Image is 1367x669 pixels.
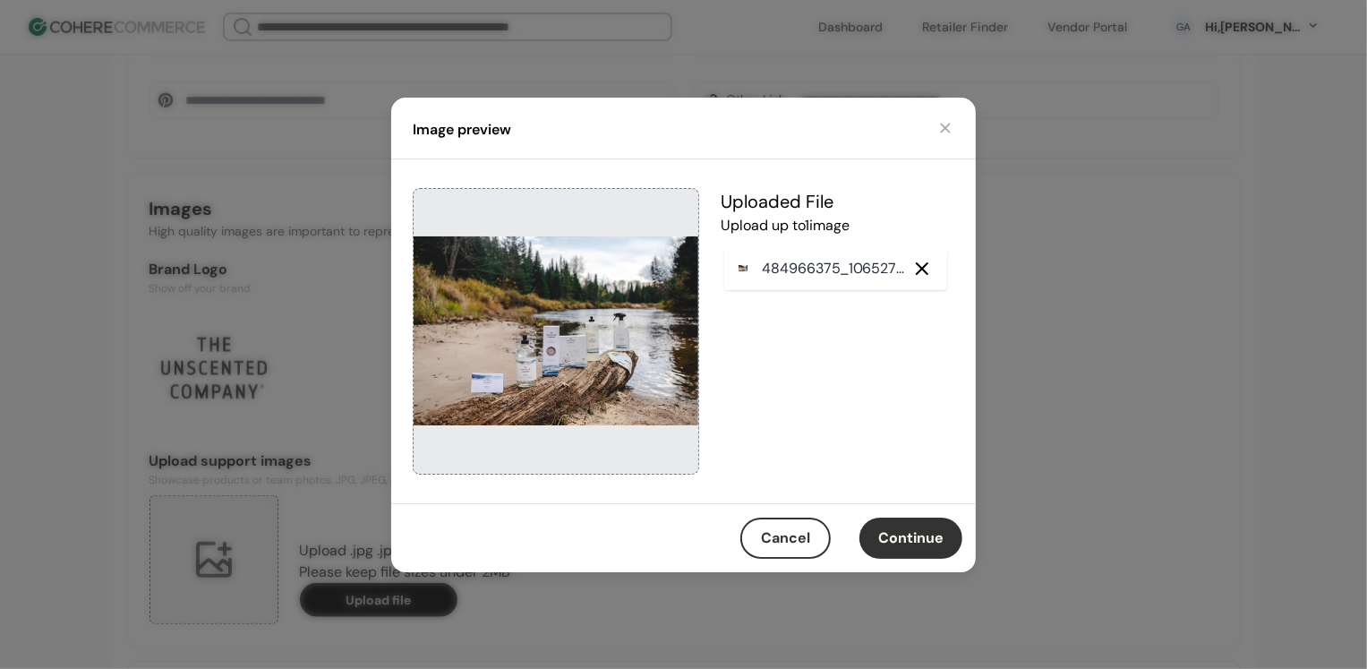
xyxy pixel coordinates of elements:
[721,188,951,215] h5: Uploaded File
[859,518,962,559] button: Continue
[413,119,511,141] h4: Image preview
[721,215,951,236] p: Upload up to 1 image
[740,518,831,559] button: Cancel
[762,258,908,279] p: 484966375_1065279125643314_9035534435671317388_n_cae214_.jpg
